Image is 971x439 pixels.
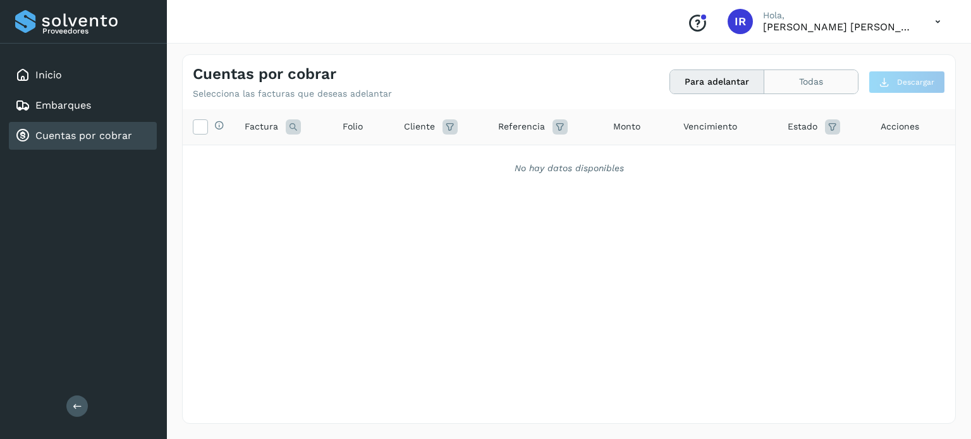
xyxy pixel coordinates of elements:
[670,70,764,93] button: Para adelantar
[35,99,91,111] a: Embarques
[869,71,945,93] button: Descargar
[683,120,737,133] span: Vencimiento
[9,92,157,119] div: Embarques
[35,129,132,141] a: Cuentas por cobrar
[404,120,435,133] span: Cliente
[42,27,152,35] p: Proveedores
[764,70,858,93] button: Todas
[763,21,915,33] p: Ivan Riquelme Contreras
[498,120,545,133] span: Referencia
[199,162,939,175] div: No hay datos disponibles
[193,65,336,83] h4: Cuentas por cobrar
[193,88,392,99] p: Selecciona las facturas que deseas adelantar
[9,122,157,150] div: Cuentas por cobrar
[613,120,640,133] span: Monto
[881,120,919,133] span: Acciones
[9,61,157,89] div: Inicio
[343,120,363,133] span: Folio
[897,76,934,88] span: Descargar
[763,10,915,21] p: Hola,
[245,120,278,133] span: Factura
[788,120,817,133] span: Estado
[35,69,62,81] a: Inicio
